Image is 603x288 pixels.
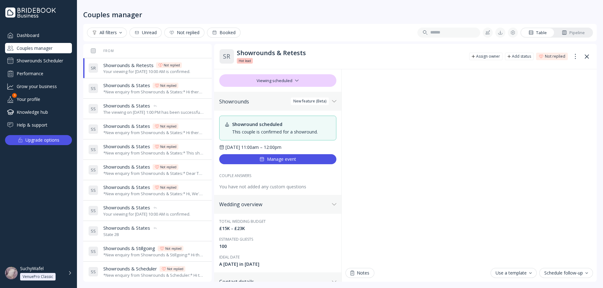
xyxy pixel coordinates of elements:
div: Manage event [259,157,296,162]
button: Unread [129,28,162,38]
div: Pipeline [562,30,585,36]
div: £15K - £23K [219,225,336,232]
span: Showrounds & Stillgoing [103,245,155,252]
a: Couples manager [5,43,72,53]
button: Upgrade options [5,135,72,145]
div: Assign owner [476,54,500,59]
a: Grow your business [5,81,72,92]
div: S R [219,49,234,64]
div: Showround scheduled [232,121,331,128]
div: Not replied [165,246,182,251]
div: Not replied [164,63,180,68]
div: Total wedding budget [219,219,336,224]
div: S R [88,63,98,73]
div: The viewing on [DATE] 1:00 PM has been successfully cancelled by SuchyWafel. [103,109,204,115]
div: Not replied [160,124,177,129]
span: Showrounds & States [103,102,150,109]
button: Notes [345,268,374,278]
div: S S [88,246,98,256]
div: COUPLE ANSWERS [219,173,336,178]
span: Showrounds & States [103,225,150,231]
div: Estimated guests [219,237,336,242]
div: New feature (Beta) [293,99,326,104]
div: S S [88,83,98,93]
button: All filters [87,28,127,38]
div: SuchyWafel [20,266,44,271]
div: *New enquiry from Showrounds & States:* Dear Team, Your venue has caught our eye for our upcoming... [103,170,204,176]
div: S S [88,185,98,195]
span: Showrounds & States [103,184,150,191]
span: Showrounds & States [103,204,150,211]
button: Use a template [491,268,537,278]
div: Viewing scheduled [219,74,336,87]
span: Showrounds & Retests [103,62,154,69]
a: Showrounds Scheduler [5,56,72,66]
div: Use a template [496,270,532,275]
span: Showrounds & Scheduler [103,265,157,272]
div: *New enquiry from Showrounds & Stillgoing:* Hi there! We were hoping to use the Bridebook calenda... [103,252,204,258]
div: Upgrade options [25,136,59,144]
div: S S [88,104,98,114]
button: Schedule follow-up [539,268,593,278]
div: A [DATE] in [DATE] [219,261,336,267]
div: This couple is confirmed for a showround. [232,129,331,135]
div: Not replied [160,165,177,170]
div: Wedding overview [219,201,329,207]
div: S S [88,206,98,216]
iframe: Chat [345,69,593,264]
div: Showrounds [219,98,329,105]
div: Your profile [5,94,72,104]
div: S S [88,124,98,134]
div: State 2B [103,232,158,238]
div: Your viewing for [DATE] 10:00 AM is confirmed. [103,69,190,75]
div: Not replied [545,54,565,59]
button: Not replied [164,28,204,38]
a: Help & support [5,120,72,130]
div: VenuePro Classic [23,274,53,279]
div: Not replied [160,185,177,190]
div: Booked [212,30,236,35]
div: Couples manager [83,10,142,19]
span: Showrounds & States [103,82,150,89]
span: Showrounds & States [103,123,150,129]
div: *New enquiry from Showrounds & States:* This should trigger State 2B. Request more availability +... [103,150,204,156]
div: Dashboard [5,30,72,40]
div: S S [88,165,98,175]
div: Not replied [160,83,177,88]
div: Table [529,30,547,36]
button: Booked [207,28,241,38]
a: Performance [5,68,72,79]
div: Your viewing for [DATE] 10:00 AM is confirmed. [103,211,190,217]
button: Manage event [219,154,336,164]
a: Your profile1 [5,94,72,104]
div: S S [88,226,98,236]
div: *New enquiry from Showrounds & States:* Hi, We're interested in your venue! Can you let us know w... [103,191,204,197]
div: All filters [92,30,122,35]
span: Showrounds & States [103,164,150,170]
div: Contact details [219,279,329,285]
span: Showrounds & States [103,143,150,150]
a: Knowledge hub [5,107,72,117]
div: S S [88,267,98,277]
div: 100 [219,243,336,249]
div: 1 [12,93,17,98]
div: *New enquiry from Showrounds & States:* Hi there! We were hoping to use the Bridebook calendar to... [103,89,204,95]
div: Unread [134,30,157,35]
div: You have not added any custom questions [219,184,336,190]
div: [DATE] 11:00am – 12:00pm [225,144,281,150]
div: From [88,49,114,53]
div: Notes [350,270,369,275]
div: Showrounds & Retests [237,49,464,57]
div: Not replied [160,144,177,149]
div: S S [88,144,98,154]
div: *New enquiry from Showrounds & States:* Hi there! We were hoping to use the Bridebook calendar to... [103,130,204,136]
span: Hot lead [239,58,251,63]
div: Not replied [169,30,199,35]
div: *New enquiry from Showrounds & Scheduler:* Hi there! We were hoping to use the Bridebook calendar... [103,272,204,278]
img: dpr=1,fit=cover,g=face,w=48,h=48 [5,267,18,279]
